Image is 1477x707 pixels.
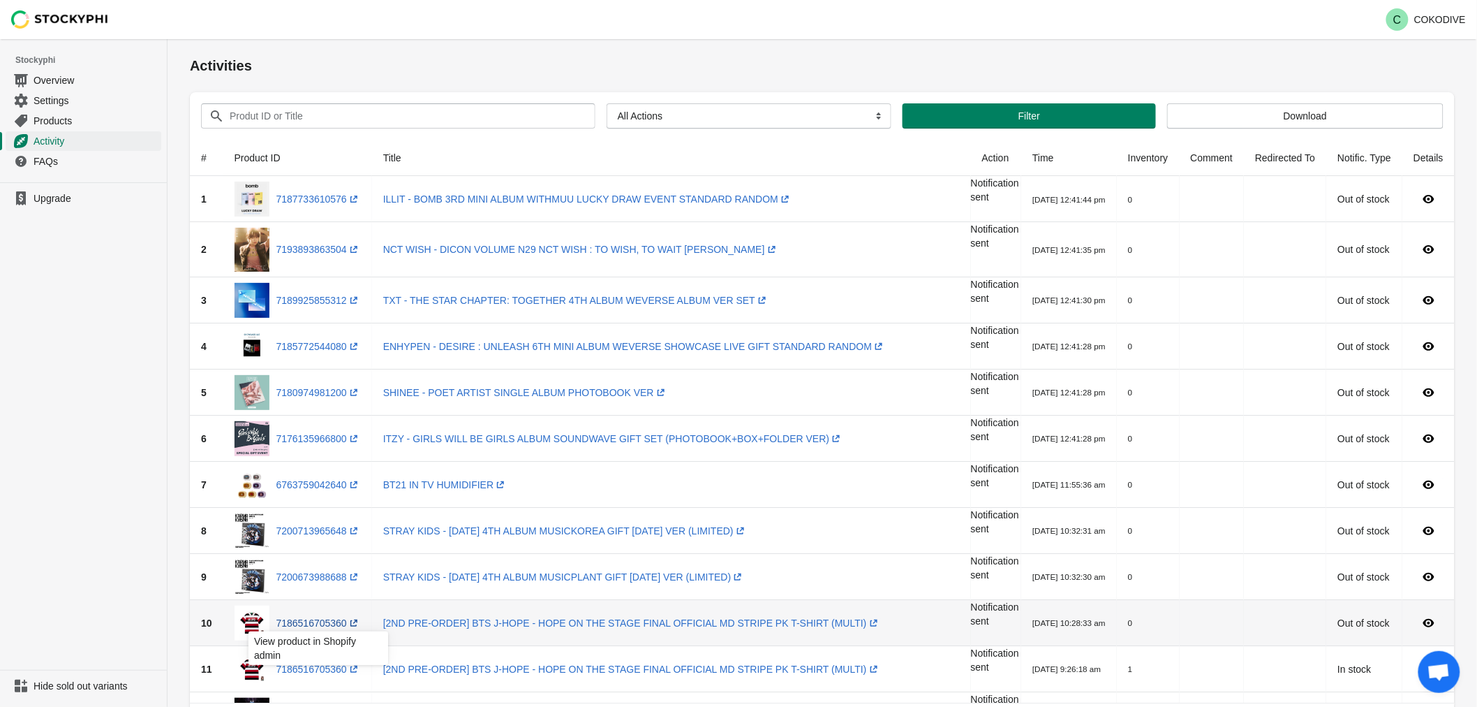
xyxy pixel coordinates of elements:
a: Activity [6,131,161,151]
text: C [1393,14,1402,26]
img: wm_standard_random_460d29b1-0784-4bd9-9421-a393294b0456.jpg [235,182,269,217]
span: Notification sent [971,325,1019,350]
small: 0 [1128,342,1132,351]
img: KARMA_VER_TH.jpg [235,560,269,595]
img: TXT_TOGETHER_Packshot_E_Weverse_Albums_Th_77834f20-5f8b-4bc6-8d3b-7bd04ea20961.png [235,283,269,318]
span: 7 [201,479,207,490]
span: Upgrade [34,191,158,205]
a: ILLIT - BOMB 3RD MINI ALBUM WITHMUU LUCKY DRAW EVENT STANDARD RANDOM(opens a new window) [383,194,792,205]
a: STRAY KIDS - [DATE] 4TH ALBUM MUSICPLANT GIFT [DATE] VER (LIMITED)(opens a new window) [383,571,745,583]
span: 3 [201,295,207,306]
span: Activity [34,134,158,148]
span: Notification sent [971,417,1019,442]
a: SHINEE - POET ARTIST SINGLE ALBUM PHOTOBOOK VER(opens a new window) [383,387,668,398]
span: Notification sent [971,279,1019,304]
small: 0 [1128,245,1132,254]
span: Hide sold out variants [34,679,158,693]
span: 6 [201,433,207,444]
span: 2 [201,244,207,255]
img: stripe_pk_tshirt_246c0ba9-e724-4e2e-8514-a9b199139a56.png [235,606,269,641]
button: Avatar with initials CCOKODIVE [1381,6,1471,34]
a: 7200673988688(opens a new window) [276,571,361,583]
input: Produt ID or Title [229,103,570,129]
a: [2ND PRE-ORDER] BTS J-HOPE - HOPE ON THE STAGE FINAL OFFICIAL MD STRIPE PK T-SHIRT (MULTI)(opens ... [383,618,881,629]
a: 7176135966800(opens a new window) [276,433,361,444]
p: COKODIVE [1414,14,1466,25]
small: [DATE] 12:41:28 pm [1032,342,1106,351]
a: 7187733610576(opens a new window) [276,194,361,205]
small: [DATE] 12:41:30 pm [1032,296,1106,305]
small: 0 [1128,195,1132,204]
td: Out of stock [1326,277,1402,323]
a: Hide sold out variants [6,676,161,696]
small: 0 [1128,618,1132,627]
td: Out of stock [1326,508,1402,554]
small: [DATE] 10:28:33 am [1032,618,1106,627]
td: Out of stock [1326,416,1402,462]
span: FAQs [34,154,158,168]
small: [DATE] 12:41:35 pm [1032,245,1106,254]
a: Overview [6,70,161,90]
img: Photobook_Ver._Folder_Ver._Box_Ver_3a010b34-b853-41fc-bde2-933523baea06.jpg [235,421,269,456]
th: Inventory [1117,140,1180,176]
th: Title [372,140,971,176]
th: Time [1021,140,1117,176]
a: 6763759042640(opens a new window) [276,479,361,490]
span: Products [34,114,158,128]
small: [DATE] 12:41:28 pm [1032,434,1106,443]
a: Products [6,110,161,131]
span: 9 [201,571,207,583]
span: Notification sent [971,224,1019,249]
th: Details [1402,140,1455,176]
h1: Activities [190,56,1455,75]
th: Redirected To [1244,140,1326,176]
td: Out of stock [1326,600,1402,646]
td: Out of stock [1326,462,1402,508]
a: BT21 IN TV HUMIDIFIER(opens a new window) [383,479,507,490]
td: Out of stock [1326,222,1402,277]
th: Notific. Type [1326,140,1402,176]
a: Open chat [1418,651,1460,693]
span: Notification sent [971,177,1019,203]
small: [DATE] 11:55:36 am [1032,480,1106,489]
span: 11 [201,664,212,675]
a: ENHYPEN - DESIRE : UNLEASH 6TH MINI ALBUM WEVERSE SHOWCASE LIVE GIFT STANDARD RANDOM(opens a new ... [383,341,886,352]
button: Download [1167,103,1443,129]
small: 0 [1128,526,1132,535]
a: 7189925855312(opens a new window) [276,295,361,306]
small: 0 [1128,388,1132,397]
small: [DATE] 10:32:30 am [1032,572,1106,581]
img: SHINEE_PB_89fe885e-153d-443e-9abe-ffa69408719b.jpg [235,375,269,410]
a: NCT WISH - DICON VOLUME N29 NCT WISH : TO WISH, TO WAIT [PERSON_NAME](opens a new window) [383,244,779,255]
span: Notification sent [971,555,1019,581]
a: 7180974981200(opens a new window) [276,387,361,398]
span: Notification sent [971,371,1019,396]
span: Stockyphi [15,53,167,67]
img: STANDARD_RANDOM_a39ab174-22a1-4255-b4d1-106e463c90df.png [235,329,269,364]
th: Comment [1180,140,1245,176]
a: ITZY - GIRLS WILL BE GIRLS ALBUM SOUNDWAVE GIFT SET (PHOTOBOOK+BOX+FOLDER VER)(opens a new window) [383,433,843,444]
small: [DATE] 12:41:44 pm [1032,195,1106,204]
span: Notification sent [971,648,1019,673]
th: Action [971,140,1022,176]
a: Settings [6,90,161,110]
td: In stock [1326,646,1402,692]
span: Overview [34,73,158,87]
a: 7193893863504(opens a new window) [276,244,361,255]
small: 0 [1128,572,1132,581]
span: Notification sent [971,602,1019,627]
span: Notification sent [971,509,1019,534]
td: Out of stock [1326,554,1402,600]
span: 4 [201,341,207,352]
span: Settings [34,94,158,108]
span: Notification sent [971,463,1019,488]
th: Product ID [223,140,372,176]
small: 0 [1128,296,1132,305]
small: 0 [1128,480,1132,489]
th: # [190,140,223,176]
td: Out of stock [1326,323,1402,370]
span: 5 [201,387,207,398]
button: Filter [903,103,1156,129]
img: 03_B_NCT_WISH_RIKU_F_496ca784-46c3-4559-9948-c6873b12a47d.jpg [235,228,269,272]
a: [2ND PRE-ORDER] BTS J-HOPE - HOPE ON THE STAGE FINAL OFFICIAL MD STRIPE PK T-SHIRT (MULTI)(opens ... [383,664,881,675]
